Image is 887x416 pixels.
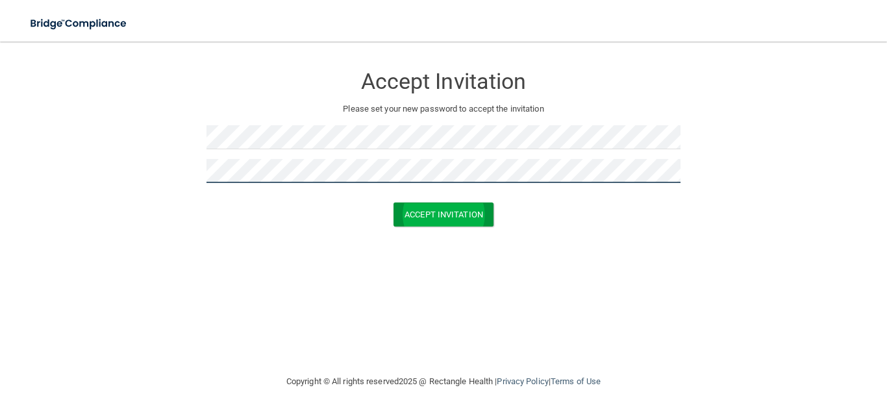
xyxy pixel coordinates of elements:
h3: Accept Invitation [206,69,681,93]
div: Copyright © All rights reserved 2025 @ Rectangle Health | | [206,361,681,402]
a: Privacy Policy [497,376,548,386]
img: bridge_compliance_login_screen.278c3ca4.svg [19,10,139,37]
p: Please set your new password to accept the invitation [216,101,671,117]
a: Terms of Use [551,376,601,386]
button: Accept Invitation [394,202,493,226]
